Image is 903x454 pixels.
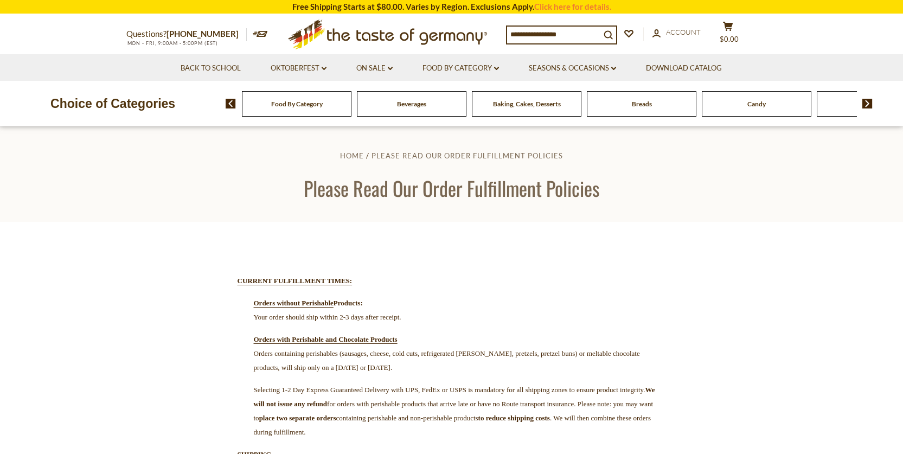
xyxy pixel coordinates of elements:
span: Your order should ship within 2-3 days after receipt. [254,313,401,321]
strong: place two separate orders [259,414,336,422]
strong: to reduce shipping costs [478,414,550,422]
strong: Products: [334,299,363,307]
h1: Please Read Our Order Fulfillment Policies [34,176,869,200]
img: previous arrow [226,99,236,108]
a: Click here for details. [534,2,611,11]
a: Food By Category [422,62,499,74]
a: Breads [632,100,652,108]
strong: CURRENT FULFILLMENT TIMES: [238,277,353,285]
a: Baking, Cakes, Desserts [493,100,561,108]
span: Selecting 1-2 Day Express Guaranteed Delivery with UPS, FedEx or USPS is mandatory for all shippi... [254,386,655,436]
a: On Sale [356,62,393,74]
a: [PHONE_NUMBER] [166,29,239,39]
span: Orders with Perishable and Chocolate Products [254,335,398,343]
a: Back to School [181,62,241,74]
span: $0.00 [720,35,739,43]
a: Account [652,27,701,39]
strong: We will not issue any refund [254,386,655,408]
img: next arrow [862,99,873,108]
span: MON - FRI, 9:00AM - 5:00PM (EST) [126,40,219,46]
a: Seasons & Occasions [529,62,616,74]
a: Beverages [397,100,426,108]
a: Please Read Our Order Fulfillment Policies [372,151,563,160]
strong: Orders without Perishable [254,299,334,307]
span: Orders containing perishables (sausages, cheese, cold cuts, refrigerated [PERSON_NAME], pretzels,... [254,349,640,372]
button: $0.00 [712,21,745,48]
a: Download Catalog [646,62,722,74]
a: Home [340,151,364,160]
span: for orders with perishable products that arrive late or have no Route transport insurance. Please... [254,386,655,436]
a: Candy [747,100,766,108]
a: Food By Category [271,100,323,108]
p: Questions? [126,27,247,41]
a: Oktoberfest [271,62,326,74]
span: Account [666,28,701,36]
